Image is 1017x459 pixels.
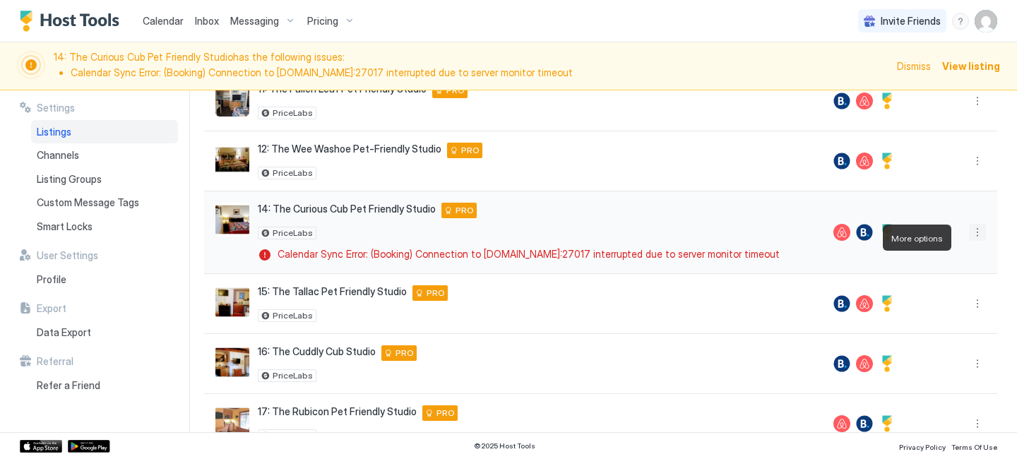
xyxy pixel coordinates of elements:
[37,173,102,186] span: Listing Groups
[258,285,407,298] span: 15: The Tallac Pet Friendly Studio
[258,143,441,155] span: 12: The Wee Washoe Pet-Friendly Studio
[215,83,249,117] div: listing image
[71,66,888,79] li: Calendar Sync Error: (Booking) Connection to [DOMAIN_NAME]:27017 interrupted due to server monito...
[969,224,986,241] div: menu
[951,439,997,453] a: Terms Of Use
[258,405,417,418] span: 17: The Rubicon Pet Friendly Studio
[37,102,75,114] span: Settings
[37,220,93,233] span: Smart Locks
[942,59,1000,73] div: View listing
[258,345,376,358] span: 16: The Cuddly Cub Studio
[258,203,436,215] span: 14: The Curious Cub Pet Friendly Studio
[969,224,986,241] button: More options
[20,440,62,453] a: App Store
[37,326,91,339] span: Data Export
[969,355,986,372] div: menu
[436,407,455,419] span: PRO
[31,215,178,239] a: Smart Locks
[37,273,66,286] span: Profile
[215,203,249,237] div: listing image
[969,153,986,169] button: More options
[195,13,219,28] a: Inbox
[31,143,178,167] a: Channels
[881,15,941,28] span: Invite Friends
[891,233,943,244] span: More options
[395,347,414,359] span: PRO
[446,84,465,97] span: PRO
[899,443,946,451] span: Privacy Policy
[951,443,997,451] span: Terms Of Use
[20,11,126,32] a: Host Tools Logo
[427,287,445,299] span: PRO
[969,415,986,432] div: menu
[215,405,249,439] div: listing image
[143,15,184,27] span: Calendar
[969,93,986,109] button: More options
[31,167,178,191] a: Listing Groups
[215,285,249,319] div: listing image
[37,196,139,209] span: Custom Message Tags
[969,295,986,312] button: More options
[31,120,178,144] a: Listings
[969,355,986,372] button: More options
[54,51,888,81] span: 14: The Curious Cub Pet Friendly Studio has the following issues:
[37,302,66,315] span: Export
[975,10,997,32] div: User profile
[474,441,535,451] span: © 2025 Host Tools
[969,415,986,432] button: More options
[230,15,279,28] span: Messaging
[215,143,249,177] div: listing image
[952,13,969,30] div: menu
[37,126,71,138] span: Listings
[143,13,184,28] a: Calendar
[37,355,73,368] span: Referral
[195,15,219,27] span: Inbox
[37,149,79,162] span: Channels
[969,295,986,312] div: menu
[31,374,178,398] a: Refer a Friend
[307,15,338,28] span: Pricing
[31,321,178,345] a: Data Export
[969,153,986,169] div: menu
[899,439,946,453] a: Privacy Policy
[31,268,178,292] a: Profile
[37,249,98,262] span: User Settings
[31,191,178,215] a: Custom Message Tags
[897,59,931,73] div: Dismiss
[37,379,100,392] span: Refer a Friend
[461,144,480,157] span: PRO
[969,93,986,109] div: menu
[456,204,474,217] span: PRO
[68,440,110,453] a: Google Play Store
[278,248,780,261] span: Calendar Sync Error: (Booking) Connection to [DOMAIN_NAME]:27017 interrupted due to server monito...
[215,345,249,379] div: listing image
